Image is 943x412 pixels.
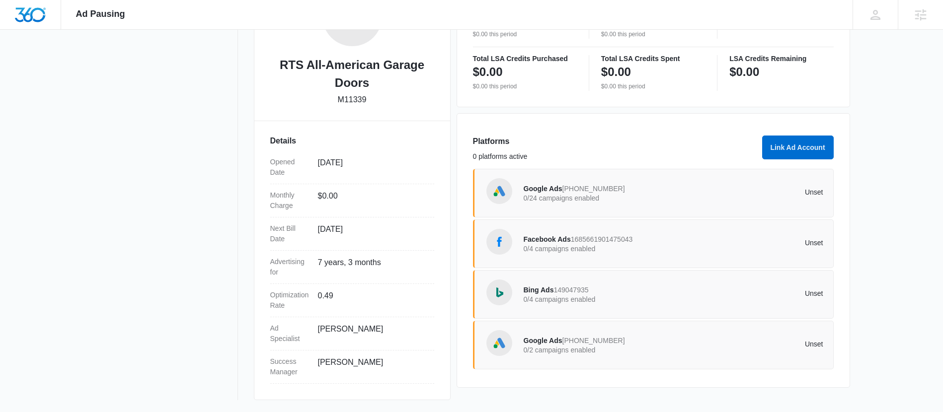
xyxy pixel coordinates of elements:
p: LSA Credits Remaining [729,55,833,62]
p: Unset [673,239,823,246]
p: 0 platforms active [473,151,756,162]
dd: 0.49 [318,290,426,311]
dd: [DATE] [318,157,426,178]
p: 0/4 campaigns enabled [524,245,674,252]
h3: Details [270,135,434,147]
p: Unset [673,189,823,196]
a: Google AdsGoogle Ads[PHONE_NUMBER]0/24 campaigns enabledUnset [473,169,834,217]
a: Google AdsGoogle Ads[PHONE_NUMBER]0/2 campaigns enabledUnset [473,321,834,369]
div: Monthly Charge$0.00 [270,184,434,217]
dt: Next Bill Date [270,223,310,244]
p: $0.00 this period [601,82,705,91]
dt: Optimization Rate [270,290,310,311]
p: $0.00 this period [473,82,577,91]
p: M11339 [338,94,367,106]
div: Ad Specialist[PERSON_NAME] [270,317,434,350]
span: [PHONE_NUMBER] [562,185,625,193]
dd: [PERSON_NAME] [318,323,426,344]
img: Facebook Ads [492,234,507,249]
h3: Platforms [473,136,756,147]
dt: Success Manager [270,356,310,377]
dt: Advertising for [270,257,310,277]
p: $0.00 [729,64,759,80]
p: Total LSA Credits Spent [601,55,705,62]
h2: RTS All-American Garage Doors [270,56,434,92]
div: Success Manager[PERSON_NAME] [270,350,434,384]
dt: Ad Specialist [270,323,310,344]
dd: [DATE] [318,223,426,244]
p: 0/4 campaigns enabled [524,296,674,303]
div: Optimization Rate0.49 [270,284,434,317]
a: Bing AdsBing Ads1490479350/4 campaigns enabledUnset [473,270,834,319]
img: Google Ads [492,336,507,350]
p: Unset [673,341,823,347]
dd: $0.00 [318,190,426,211]
span: [PHONE_NUMBER] [562,337,625,344]
p: 0/24 campaigns enabled [524,195,674,202]
p: $0.00 [601,64,631,80]
span: Ad Pausing [76,9,125,19]
p: $0.00 this period [601,30,705,39]
a: Facebook AdsFacebook Ads16856619014750430/4 campaigns enabledUnset [473,219,834,268]
dd: 7 years, 3 months [318,257,426,277]
div: Next Bill Date[DATE] [270,217,434,251]
p: 0/2 campaigns enabled [524,346,674,353]
button: Link Ad Account [762,136,834,159]
dd: [PERSON_NAME] [318,356,426,377]
dt: Monthly Charge [270,190,310,211]
img: Google Ads [492,184,507,199]
p: $0.00 [473,64,503,80]
div: Opened Date[DATE] [270,151,434,184]
span: Google Ads [524,337,562,344]
dt: Opened Date [270,157,310,178]
span: Facebook Ads [524,235,571,243]
div: Advertising for7 years, 3 months [270,251,434,284]
img: Bing Ads [492,285,507,300]
p: Unset [673,290,823,297]
span: 149047935 [553,286,588,294]
span: Bing Ads [524,286,554,294]
span: Google Ads [524,185,562,193]
p: $0.00 this period [473,30,577,39]
p: Total LSA Credits Purchased [473,55,577,62]
span: 1685661901475043 [571,235,633,243]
